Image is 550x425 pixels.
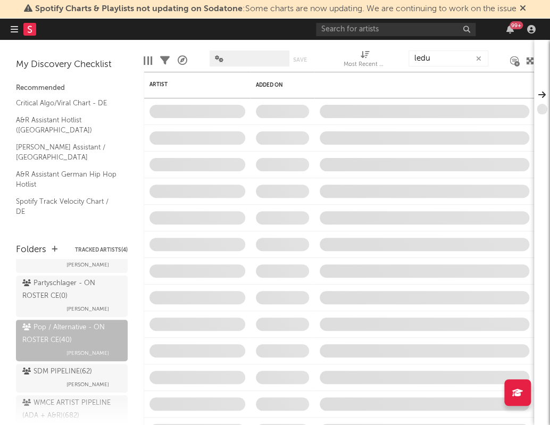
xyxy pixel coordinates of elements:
[178,45,187,76] div: A&R Pipeline
[344,59,386,71] div: Most Recent Track Global Audio Streams Daily Growth
[409,51,488,66] input: Search...
[506,25,514,34] button: 99+
[16,97,117,109] a: Critical Algo/Viral Chart - DE
[316,23,476,36] input: Search for artists
[22,321,119,347] div: Pop / Alternative - ON ROSTER CE ( 40 )
[160,45,170,76] div: Filters
[16,114,117,136] a: A&R Assistant Hotlist ([GEOGRAPHIC_DATA])
[35,5,516,13] span: : Some charts are now updating. We are continuing to work on the issue
[16,276,128,317] a: Partyschlager - ON ROSTER CE(0)[PERSON_NAME]
[149,81,229,88] div: Artist
[16,141,117,163] a: [PERSON_NAME] Assistant / [GEOGRAPHIC_DATA]
[35,5,243,13] span: Spotify Charts & Playlists not updating on Sodatone
[293,57,307,63] button: Save
[16,364,128,393] a: SDM PIPELINE(62)[PERSON_NAME]
[66,303,109,315] span: [PERSON_NAME]
[22,277,119,303] div: Partyschlager - ON ROSTER CE ( 0 )
[16,82,128,95] div: Recommended
[520,5,526,13] span: Dismiss
[256,82,293,88] div: Added On
[75,247,128,253] button: Tracked Artists(4)
[66,378,109,391] span: [PERSON_NAME]
[16,320,128,361] a: Pop / Alternative - ON ROSTER CE(40)[PERSON_NAME]
[22,397,119,422] div: WMCE ARTIST PIPELINE (ADA + A&R) ( 682 )
[16,169,117,190] a: A&R Assistant German Hip Hop Hotlist
[510,21,523,29] div: 99 +
[16,196,117,218] a: Spotify Track Velocity Chart / DE
[144,45,152,76] div: Edit Columns
[16,244,46,256] div: Folders
[16,223,117,235] a: Spotify Search Virality / DE
[66,347,109,360] span: [PERSON_NAME]
[22,365,92,378] div: SDM PIPELINE ( 62 )
[66,259,109,271] span: [PERSON_NAME]
[344,45,386,76] div: Most Recent Track Global Audio Streams Daily Growth
[16,59,128,71] div: My Discovery Checklist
